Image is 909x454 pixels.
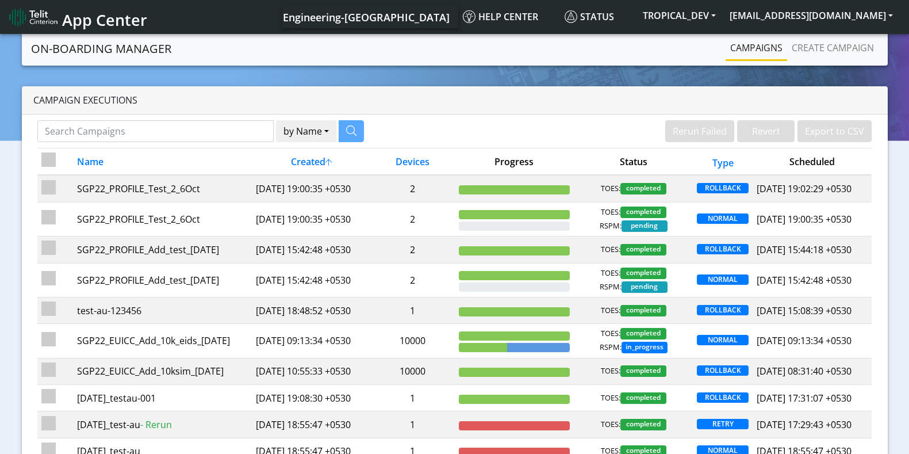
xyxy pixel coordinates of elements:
[252,263,371,297] td: [DATE] 15:42:48 +0530
[693,148,753,176] th: Type
[622,220,668,232] span: pending
[600,281,622,293] span: RSPM:
[601,392,620,404] span: TOES:
[77,418,248,432] div: [DATE]_test-au
[252,236,371,263] td: [DATE] 15:42:48 +0530
[283,10,450,24] span: Engineering-[GEOGRAPHIC_DATA]
[463,10,475,23] img: knowledge.svg
[665,120,734,142] button: Rerun Failed
[458,5,560,28] a: Help center
[22,86,888,115] div: Campaign Executions
[697,183,748,193] span: ROLLBACK
[600,342,622,353] span: RSPM:
[737,120,795,142] button: Revert
[37,120,274,142] input: Search Campaigns
[757,334,852,347] span: [DATE] 09:13:34 +0530
[697,365,748,376] span: ROLLBACK
[9,5,145,29] a: App Center
[600,220,622,232] span: RSPM:
[9,8,57,26] img: logo-telit-cinterion-gw-new.png
[77,391,248,405] div: [DATE]_testau-001
[77,212,248,226] div: SGP22_PROFILE_Test_2_6Oct
[697,392,748,403] span: ROLLBACK
[252,297,371,323] td: [DATE] 18:48:52 +0530
[622,342,668,353] span: in_progress
[601,328,620,339] span: TOES:
[463,10,538,23] span: Help center
[371,385,454,411] td: 1
[565,10,614,23] span: Status
[620,305,666,316] span: completed
[757,274,852,287] span: [DATE] 15:42:48 +0530
[620,365,666,377] span: completed
[601,207,620,218] span: TOES:
[723,5,900,26] button: [EMAIL_ADDRESS][DOMAIN_NAME]
[276,120,336,142] button: by Name
[620,419,666,430] span: completed
[77,273,248,287] div: SGP22_PROFILE_Add_test_[DATE]
[797,120,872,142] button: Export to CSV
[636,5,723,26] button: TROPICAL_DEV
[757,392,852,405] span: [DATE] 17:31:07 +0530
[252,411,371,438] td: [DATE] 18:55:47 +0530
[757,304,852,317] span: [DATE] 15:08:39 +0530
[601,365,620,377] span: TOES:
[757,182,852,195] span: [DATE] 19:02:29 +0530
[62,9,147,30] span: App Center
[252,202,371,236] td: [DATE] 19:00:35 +0530
[620,207,666,218] span: completed
[252,385,371,411] td: [DATE] 19:08:30 +0530
[371,324,454,358] td: 10000
[77,182,248,196] div: SGP22_PROFILE_Test_2_6Oct
[454,148,573,176] th: Progress
[31,37,171,60] a: On-Boarding Manager
[726,36,787,59] a: Campaigns
[252,324,371,358] td: [DATE] 09:13:34 +0530
[697,274,748,285] span: NORMAL
[697,305,748,315] span: ROLLBACK
[371,263,454,297] td: 2
[622,281,668,293] span: pending
[73,148,252,176] th: Name
[697,244,748,254] span: ROLLBACK
[371,358,454,384] td: 10000
[371,411,454,438] td: 1
[371,236,454,263] td: 2
[140,418,172,431] span: - Rerun
[757,243,852,256] span: [DATE] 15:44:18 +0530
[371,175,454,202] td: 2
[601,183,620,194] span: TOES:
[371,297,454,323] td: 1
[252,148,371,176] th: Created
[757,418,852,431] span: [DATE] 17:29:43 +0530
[620,244,666,255] span: completed
[757,213,852,226] span: [DATE] 19:00:35 +0530
[560,5,636,28] a: Status
[77,334,248,348] div: SGP22_EUICC_Add_10k_eids_[DATE]
[77,243,248,257] div: SGP22_PROFILE_Add_test_[DATE]
[371,148,454,176] th: Devices
[757,365,852,377] span: [DATE] 08:31:40 +0530
[753,148,872,176] th: Scheduled
[601,419,620,430] span: TOES:
[697,335,748,345] span: NORMAL
[565,10,577,23] img: status.svg
[601,268,620,279] span: TOES:
[601,244,620,255] span: TOES:
[252,358,371,384] td: [DATE] 10:55:33 +0530
[601,305,620,316] span: TOES:
[620,392,666,404] span: completed
[697,213,748,224] span: NORMAL
[620,328,666,339] span: completed
[77,304,248,318] div: test-au-123456
[697,419,748,429] span: RETRY
[787,36,879,59] a: Create campaign
[620,183,666,194] span: completed
[282,5,449,28] a: Your current platform instance
[77,364,248,378] div: SGP22_EUICC_Add_10ksim_[DATE]
[574,148,693,176] th: Status
[252,175,371,202] td: [DATE] 19:00:35 +0530
[371,202,454,236] td: 2
[620,268,666,279] span: completed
